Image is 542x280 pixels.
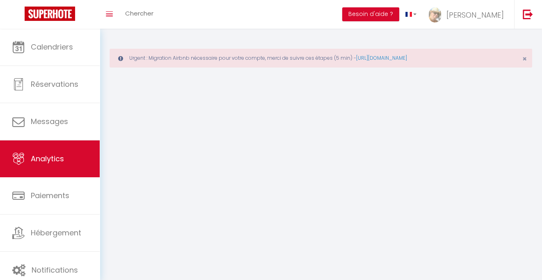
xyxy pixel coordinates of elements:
img: logout [523,9,533,19]
button: Besoin d'aide ? [342,7,399,21]
span: Chercher [125,9,153,18]
span: [PERSON_NAME] [446,10,504,20]
button: Close [522,55,527,63]
button: Ouvrir le widget de chat LiveChat [7,3,31,28]
span: Notifications [32,265,78,275]
span: Analytics [31,154,64,164]
span: Paiements [31,190,69,201]
div: Urgent : Migration Airbnb nécessaire pour votre compte, merci de suivre ces étapes (5 min) - [110,49,532,68]
a: [URL][DOMAIN_NAME] [356,54,407,61]
span: Calendriers [31,42,73,52]
span: × [522,54,527,64]
span: Messages [31,116,68,126]
span: Hébergement [31,228,81,238]
span: Réservations [31,79,78,89]
img: Super Booking [25,7,75,21]
img: ... [429,7,441,23]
